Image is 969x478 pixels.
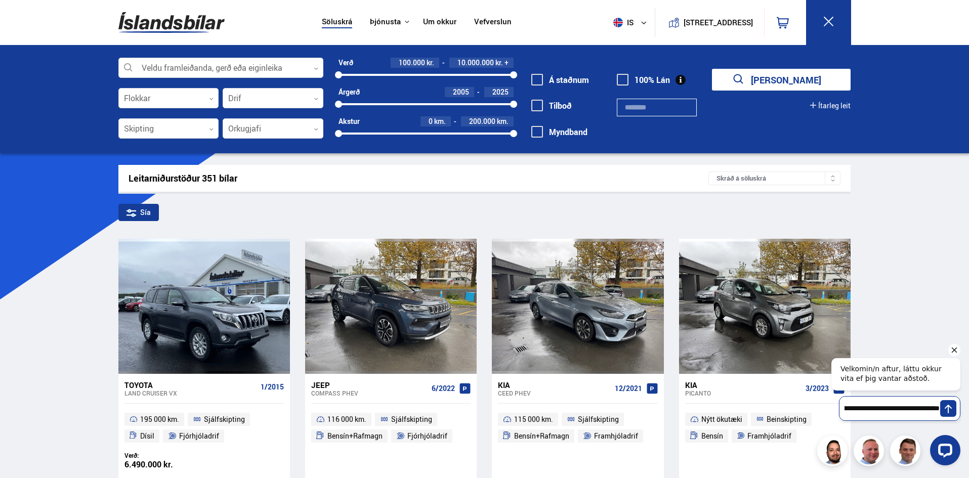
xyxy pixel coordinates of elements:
[495,59,503,67] span: kr.
[339,88,360,96] div: Árgerð
[339,117,360,125] div: Akstur
[617,75,670,84] label: 100% Lán
[498,389,610,397] div: Ceed PHEV
[578,413,619,425] span: Sjálfskipting
[391,413,432,425] span: Sjálfskipting
[140,430,154,442] span: Dísil
[708,171,840,185] div: Skráð á söluskrá
[474,17,512,28] a: Vefverslun
[615,384,642,393] span: 12/2021
[688,18,749,27] button: [STREET_ADDRESS]
[179,430,219,442] span: Fjórhjóladrif
[118,204,159,221] div: Sía
[594,430,638,442] span: Framhjóladrif
[497,117,509,125] span: km.
[701,430,723,442] span: Bensín
[685,380,802,389] div: Kia
[810,102,851,110] button: Ítarleg leit
[311,380,428,389] div: Jeep
[613,18,623,27] img: svg+xml;base64,PHN2ZyB4bWxucz0iaHR0cDovL3d3dy53My5vcmcvMjAwMC9zdmciIHdpZHRoPSI1MTIiIGhlaWdodD0iNT...
[370,17,401,27] button: Þjónusta
[531,127,587,137] label: Myndband
[407,430,447,442] span: Fjórhjóladrif
[118,6,225,39] img: G0Ugv5HjCgRt.svg
[806,384,829,393] span: 3/2023
[514,413,553,425] span: 115 000 km.
[457,58,494,67] span: 10.000.000
[124,460,204,469] div: 6.490.000 kr.
[423,17,456,28] a: Um okkur
[712,69,851,91] button: [PERSON_NAME]
[823,340,964,473] iframe: LiveChat chat widget
[514,430,569,442] span: Bensín+Rafmagn
[429,116,433,126] span: 0
[327,430,383,442] span: Bensín+Rafmagn
[339,59,353,67] div: Verð
[531,75,589,84] label: Á staðnum
[261,383,284,391] span: 1/2015
[204,413,245,425] span: Sjálfskipting
[327,413,366,425] span: 116 000 km.
[140,413,179,425] span: 195 000 km.
[609,18,635,27] span: is
[434,117,446,125] span: km.
[504,59,509,67] span: +
[432,384,455,393] span: 6/2022
[322,17,352,28] a: Söluskrá
[124,452,204,459] div: Verð:
[747,430,791,442] span: Framhjóladrif
[498,380,610,389] div: Kia
[492,87,509,97] span: 2025
[469,116,495,126] span: 200.000
[399,58,425,67] span: 100.000
[701,413,742,425] span: Nýtt ökutæki
[311,389,428,397] div: Compass PHEV
[124,380,257,389] div: Toyota
[531,101,572,110] label: Tilboð
[129,173,709,184] div: Leitarniðurstöður 351 bílar
[685,389,802,397] div: Picanto
[819,437,849,467] img: nhp88E3Fdnt1Opn2.png
[124,389,257,397] div: Land Cruiser VX
[609,8,655,37] button: is
[767,413,807,425] span: Beinskipting
[453,87,469,97] span: 2005
[427,59,434,67] span: kr.
[660,8,759,37] a: [STREET_ADDRESS]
